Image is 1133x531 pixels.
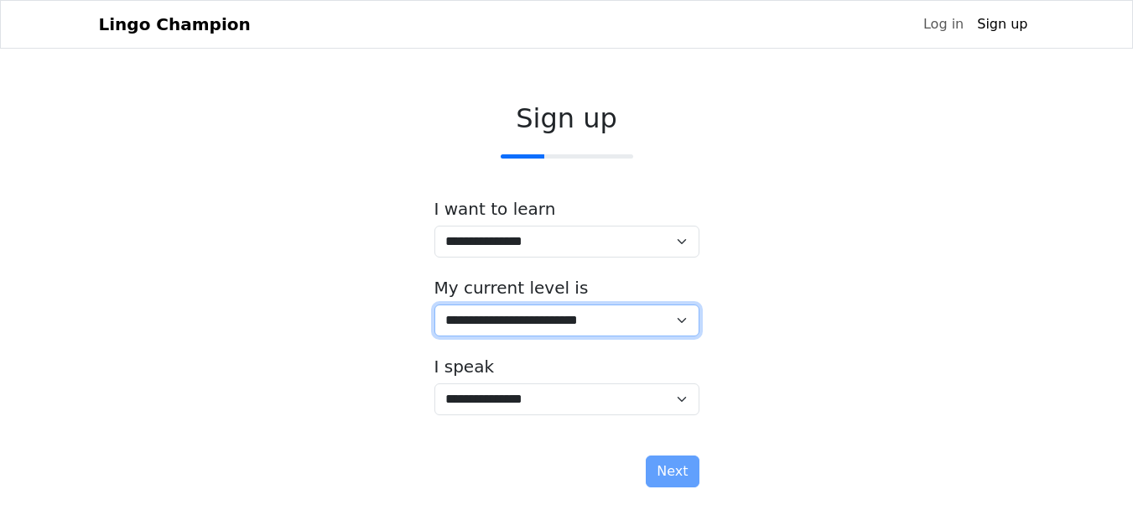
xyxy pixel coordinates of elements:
[99,8,251,41] a: Lingo Champion
[434,278,589,298] label: My current level is
[434,102,699,134] h2: Sign up
[434,199,556,219] label: I want to learn
[434,357,495,377] label: I speak
[917,8,970,41] a: Log in
[970,8,1034,41] a: Sign up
